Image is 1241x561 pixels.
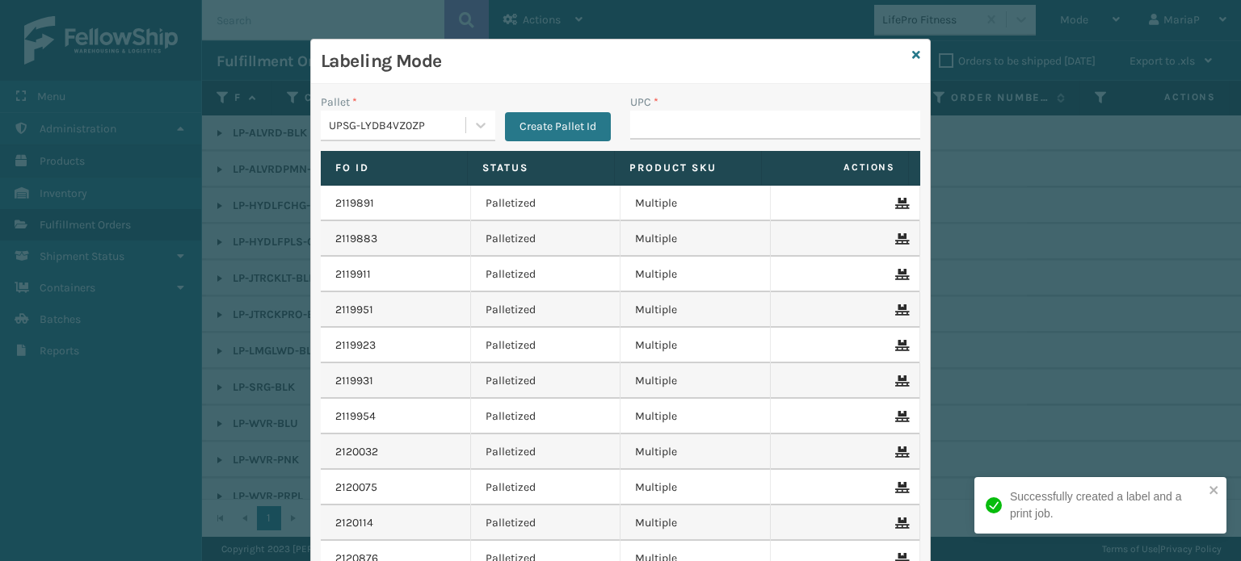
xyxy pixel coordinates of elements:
[620,363,771,399] td: Multiple
[471,399,621,434] td: Palletized
[895,340,905,351] i: Remove From Pallet
[895,233,905,245] i: Remove From Pallet
[620,470,771,505] td: Multiple
[895,482,905,493] i: Remove From Pallet
[471,257,621,292] td: Palletized
[471,328,621,363] td: Palletized
[620,292,771,328] td: Multiple
[630,94,658,111] label: UPC
[1010,488,1204,522] div: Successfully created a label and a print job.
[471,292,621,328] td: Palletized
[895,411,905,422] i: Remove From Pallet
[471,221,621,257] td: Palletized
[620,221,771,257] td: Multiple
[620,399,771,434] td: Multiple
[895,446,905,458] i: Remove From Pallet
[321,94,357,111] label: Pallet
[335,515,373,531] a: 2120114
[895,517,905,529] i: Remove From Pallet
[620,505,771,541] td: Multiple
[335,444,378,460] a: 2120032
[471,186,621,221] td: Palletized
[471,470,621,505] td: Palletized
[335,195,374,211] a: 2119891
[895,198,905,209] i: Remove From Pallet
[335,337,376,354] a: 2119923
[767,154,905,181] span: Actions
[895,269,905,280] i: Remove From Pallet
[335,408,376,425] a: 2119954
[329,117,467,134] div: UPSG-LYDB4VZ0ZP
[620,328,771,363] td: Multiple
[321,49,906,73] h3: Labeling Mode
[335,231,377,247] a: 2119883
[895,375,905,387] i: Remove From Pallet
[482,161,599,175] label: Status
[335,302,373,318] a: 2119951
[335,266,371,283] a: 2119911
[895,304,905,316] i: Remove From Pallet
[335,161,452,175] label: Fo Id
[471,363,621,399] td: Palletized
[471,505,621,541] td: Palletized
[629,161,747,175] label: Product SKU
[471,434,621,470] td: Palletized
[335,373,373,389] a: 2119931
[620,257,771,292] td: Multiple
[1209,484,1220,499] button: close
[620,434,771,470] td: Multiple
[505,112,611,141] button: Create Pallet Id
[620,186,771,221] td: Multiple
[335,479,377,496] a: 2120075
